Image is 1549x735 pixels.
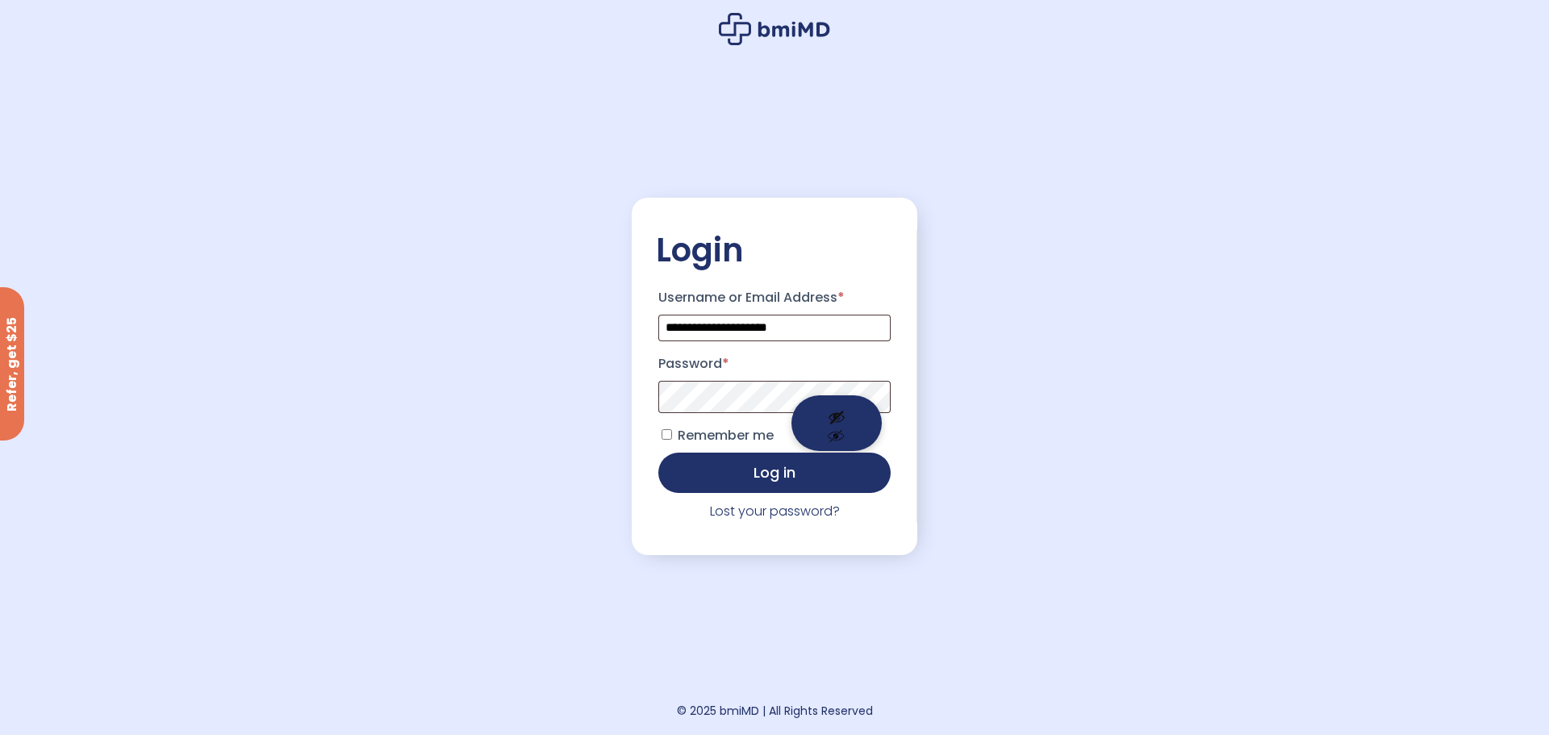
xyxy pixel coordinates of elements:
[791,395,882,451] button: Show password
[710,502,840,520] a: Lost your password?
[658,351,891,377] label: Password
[658,285,891,311] label: Username or Email Address
[677,700,873,722] div: © 2025 bmiMD | All Rights Reserved
[658,453,891,493] button: Log in
[662,429,672,440] input: Remember me
[678,426,774,445] span: Remember me
[656,230,893,270] h2: Login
